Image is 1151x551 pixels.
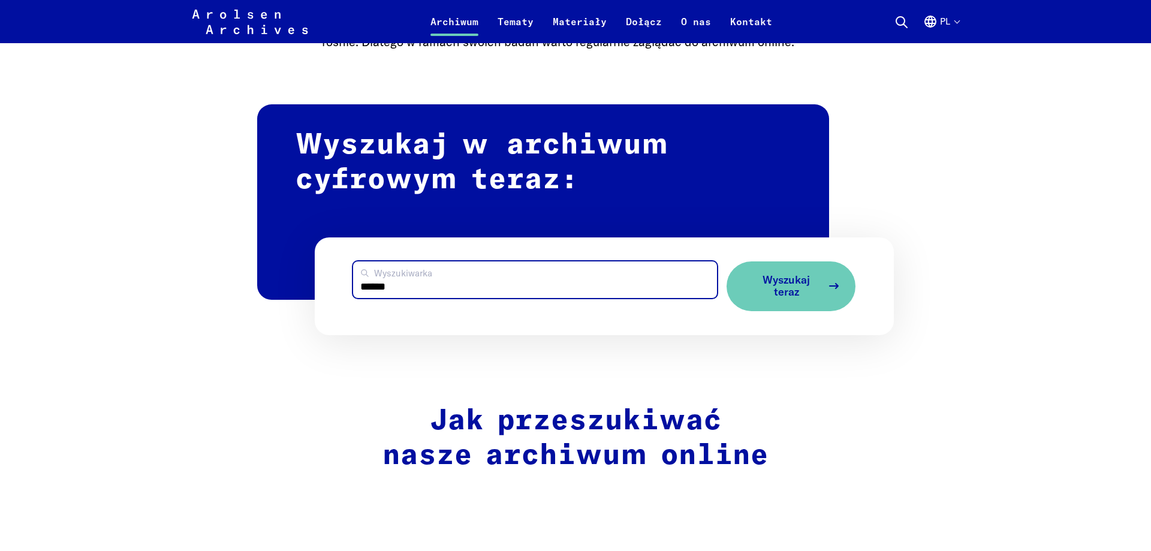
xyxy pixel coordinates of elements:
a: Kontakt [721,14,782,43]
h2: Jak przeszukiwać nasze archiwum online [322,404,829,473]
a: Materiały [543,14,616,43]
a: Archiwum [421,14,488,43]
a: Tematy [488,14,543,43]
nav: Podstawowy [421,7,782,36]
a: O nas [671,14,721,43]
span: Wyszukaj teraz [751,274,822,299]
button: Wyszukaj teraz [727,261,855,311]
h2: Wyszukaj w archiwum cyfrowym teraz: [257,104,829,299]
button: Polski, wybór języka [923,14,959,43]
a: Dołącz [616,14,671,43]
